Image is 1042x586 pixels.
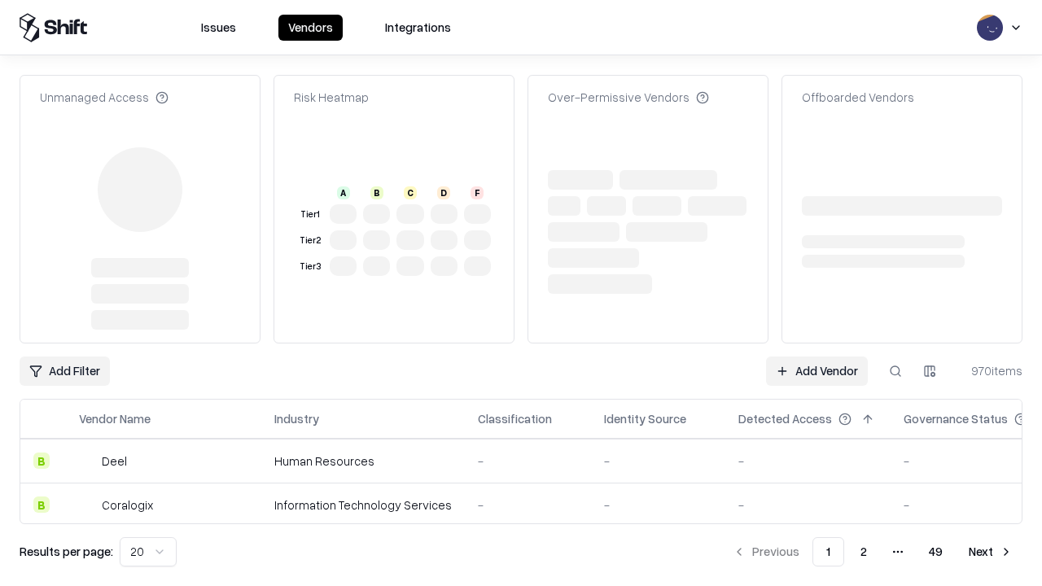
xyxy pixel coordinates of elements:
a: Add Vendor [766,356,868,386]
div: B [33,453,50,469]
div: Coralogix [102,496,153,514]
div: Human Resources [274,453,452,470]
button: 2 [847,537,880,566]
div: Risk Heatmap [294,89,369,106]
button: Vendors [278,15,343,41]
div: A [337,186,350,199]
div: B [33,496,50,513]
button: 49 [916,537,956,566]
div: Deel [102,453,127,470]
button: Next [959,537,1022,566]
div: Identity Source [604,410,686,427]
button: 1 [812,537,844,566]
div: Classification [478,410,552,427]
div: - [604,496,712,514]
div: Offboarded Vendors [802,89,914,106]
div: Vendor Name [79,410,151,427]
div: Tier 3 [297,260,323,273]
div: Governance Status [904,410,1008,427]
div: 970 items [957,362,1022,379]
div: - [604,453,712,470]
div: B [370,186,383,199]
div: C [404,186,417,199]
div: Tier 2 [297,234,323,247]
button: Add Filter [20,356,110,386]
div: - [478,453,578,470]
div: - [478,496,578,514]
nav: pagination [723,537,1022,566]
img: Coralogix [79,496,95,513]
div: Industry [274,410,319,427]
div: Over-Permissive Vendors [548,89,709,106]
img: Deel [79,453,95,469]
div: Unmanaged Access [40,89,169,106]
div: - [738,496,878,514]
div: Information Technology Services [274,496,452,514]
button: Issues [191,15,246,41]
div: Tier 1 [297,208,323,221]
div: F [471,186,484,199]
div: D [437,186,450,199]
p: Results per page: [20,543,113,560]
div: - [738,453,878,470]
div: Detected Access [738,410,832,427]
button: Integrations [375,15,461,41]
